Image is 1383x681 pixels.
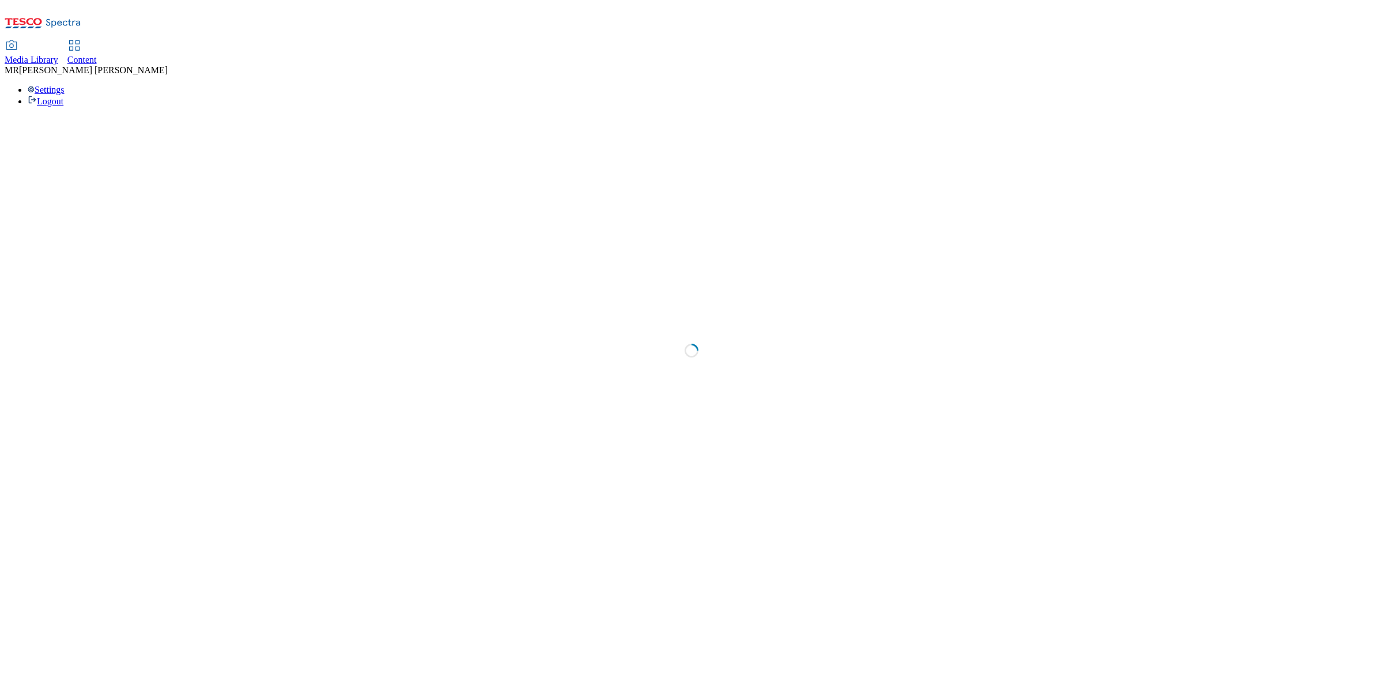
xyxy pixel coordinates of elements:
a: Media Library [5,41,58,65]
span: Content [67,55,97,65]
span: MR [5,65,19,75]
a: Settings [28,85,65,95]
a: Logout [28,96,63,106]
span: Media Library [5,55,58,65]
span: [PERSON_NAME] [PERSON_NAME] [19,65,168,75]
a: Content [67,41,97,65]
